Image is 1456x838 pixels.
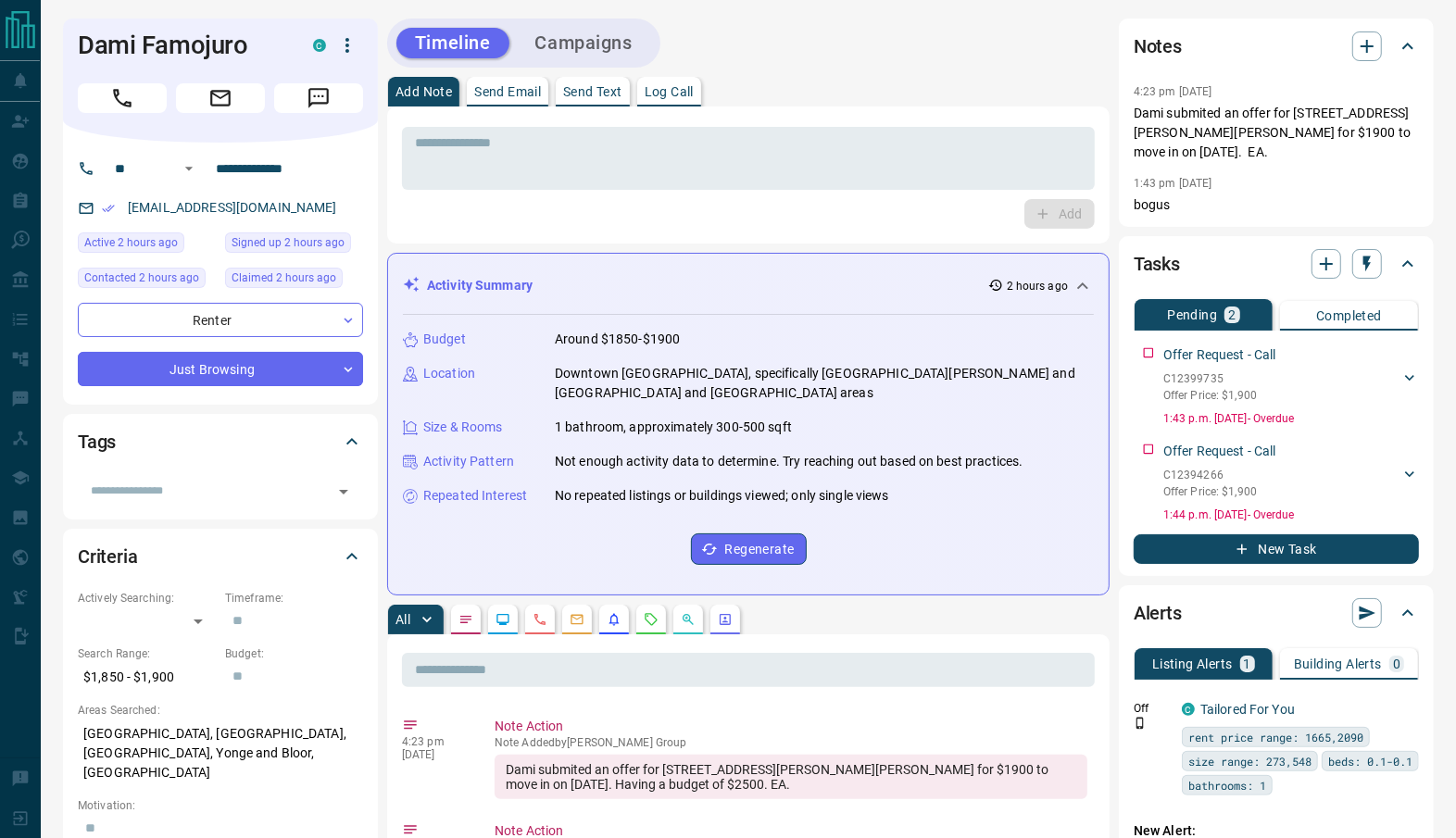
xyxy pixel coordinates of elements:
[274,83,363,113] span: Message
[1134,534,1419,564] button: New Task
[1007,278,1068,294] p: 2 hours ago
[78,427,116,457] h2: Tags
[1294,657,1382,670] p: Building Alerts
[570,612,584,627] svg: Emails
[78,419,363,464] div: Tags
[1167,308,1217,321] p: Pending
[1163,410,1419,427] p: 1:43 p.m. [DATE] - Overdue
[313,39,326,52] div: condos.ca
[78,662,216,693] p: $1,850 - $1,900
[78,31,285,60] h1: Dami Famojuro
[1134,249,1180,279] h2: Tasks
[555,452,1023,471] p: Not enough activity data to determine. Try reaching out based on best practices.
[1163,507,1419,523] p: 1:44 p.m. [DATE] - Overdue
[178,157,200,180] button: Open
[1163,483,1257,500] p: Offer Price: $1,900
[78,534,363,579] div: Criteria
[225,268,363,294] div: Fri Sep 12 2025
[78,590,216,607] p: Actively Searching:
[423,486,527,506] p: Repeated Interest
[1134,598,1182,628] h2: Alerts
[402,748,467,761] p: [DATE]
[691,533,807,565] button: Regenerate
[1163,345,1276,365] p: Offer Request - Call
[1200,702,1295,717] a: Tailored For You
[423,364,475,383] p: Location
[78,702,363,719] p: Areas Searched:
[225,232,363,258] div: Fri Sep 12 2025
[1182,703,1195,716] div: condos.ca
[232,233,345,252] span: Signed up 2 hours ago
[1188,728,1363,746] span: rent price range: 1665,2090
[78,303,363,337] div: Renter
[1163,463,1419,504] div: C12394266Offer Price: $1,900
[102,202,115,215] svg: Email Verified
[395,613,410,626] p: All
[78,83,167,113] span: Call
[495,717,1087,736] p: Note Action
[423,330,466,349] p: Budget
[84,269,199,287] span: Contacted 2 hours ago
[423,452,514,471] p: Activity Pattern
[1134,195,1419,215] p: bogus
[1134,31,1182,61] h2: Notes
[1152,657,1233,670] p: Listing Alerts
[1163,370,1257,387] p: C12399735
[1163,367,1419,407] div: C12399735Offer Price: $1,900
[517,28,651,58] button: Campaigns
[474,85,541,98] p: Send Email
[1228,308,1236,321] p: 2
[1188,776,1266,794] span: bathrooms: 1
[1134,85,1212,98] p: 4:23 pm [DATE]
[1328,752,1412,770] span: beds: 0.1-0.1
[555,486,889,506] p: No repeated listings or buildings viewed; only single views
[645,85,694,98] p: Log Call
[1163,387,1257,404] p: Offer Price: $1,900
[1134,242,1419,286] div: Tasks
[1163,442,1276,461] p: Offer Request - Call
[78,352,363,386] div: Just Browsing
[331,479,357,505] button: Open
[1393,657,1400,670] p: 0
[395,85,452,98] p: Add Note
[403,269,1094,303] div: Activity Summary2 hours ago
[496,612,510,627] svg: Lead Browsing Activity
[718,612,733,627] svg: Agent Actions
[427,276,533,295] p: Activity Summary
[1188,752,1312,770] span: size range: 273,548
[78,542,138,571] h2: Criteria
[78,645,216,662] p: Search Range:
[607,612,621,627] svg: Listing Alerts
[78,232,216,258] div: Fri Sep 12 2025
[495,755,1087,799] div: Dami submited an offer for [STREET_ADDRESS][PERSON_NAME][PERSON_NAME] for $1900 to move in on [DA...
[225,645,363,662] p: Budget:
[555,330,680,349] p: Around $1850-$1900
[1134,717,1147,730] svg: Push Notification Only
[563,85,622,98] p: Send Text
[1163,467,1257,483] p: C12394266
[232,269,336,287] span: Claimed 2 hours ago
[644,612,659,627] svg: Requests
[1134,177,1212,190] p: 1:43 pm [DATE]
[1134,104,1419,162] p: Dami submited an offer for [STREET_ADDRESS][PERSON_NAME][PERSON_NAME] for $1900 to move in on [DA...
[495,736,1087,749] p: Note Added by [PERSON_NAME] Group
[555,418,792,437] p: 1 bathroom, approximately 300-500 sqft
[423,418,503,437] p: Size & Rooms
[681,612,696,627] svg: Opportunities
[225,590,363,607] p: Timeframe:
[78,797,363,814] p: Motivation:
[533,612,547,627] svg: Calls
[396,28,509,58] button: Timeline
[78,719,363,788] p: [GEOGRAPHIC_DATA], [GEOGRAPHIC_DATA], [GEOGRAPHIC_DATA], Yonge and Bloor, [GEOGRAPHIC_DATA]
[78,268,216,294] div: Fri Sep 12 2025
[458,612,473,627] svg: Notes
[84,233,178,252] span: Active 2 hours ago
[128,200,337,215] a: [EMAIL_ADDRESS][DOMAIN_NAME]
[555,364,1094,403] p: Downtown [GEOGRAPHIC_DATA], specifically [GEOGRAPHIC_DATA][PERSON_NAME] and [GEOGRAPHIC_DATA] and...
[1134,24,1419,69] div: Notes
[1134,700,1171,717] p: Off
[1316,309,1382,322] p: Completed
[402,735,467,748] p: 4:23 pm
[1134,591,1419,635] div: Alerts
[1244,657,1251,670] p: 1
